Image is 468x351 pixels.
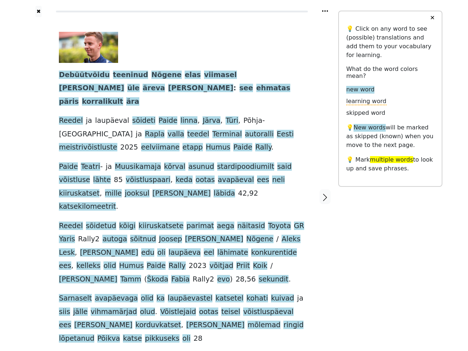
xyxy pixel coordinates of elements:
[257,175,269,185] span: ees
[59,175,90,185] span: võistluse
[206,143,230,152] span: Humus
[188,162,214,171] span: asunud
[170,175,173,185] span: ,
[105,189,122,198] span: mille
[255,143,271,152] span: Rally
[75,248,77,257] span: ,
[196,175,215,185] span: ootas
[197,116,200,125] span: ,
[145,130,165,139] span: Rapla
[217,275,230,284] span: evo
[59,71,110,80] span: Debüütvõidu
[157,248,165,257] span: oli
[35,6,42,17] button: ✖
[251,248,297,257] span: konkurentide
[130,235,156,244] span: sõitnud
[100,162,103,171] span: -
[271,261,273,271] span: /
[212,130,242,139] span: Terminal
[346,155,434,173] p: 💡 Mark to look up and save phrases.
[181,321,183,330] span: ,
[73,307,88,317] span: jälle
[71,261,73,271] span: ,
[86,116,92,125] span: ja
[59,202,116,211] span: katsekilomeetrit
[59,307,70,317] span: siis
[99,189,102,198] span: ,
[297,294,303,303] span: ja
[235,275,244,284] span: 28
[141,248,154,257] span: edu
[346,65,434,79] h6: What do the word colors mean?
[102,235,127,244] span: autoga
[246,294,268,303] span: kohati
[116,202,118,211] span: .
[258,275,288,284] span: sekundit
[238,116,241,125] span: ,
[126,97,139,106] span: ära
[346,109,385,117] span: skipped word
[106,162,112,171] span: ja
[230,275,233,284] span: )
[233,84,236,93] span: :
[277,162,291,171] span: said
[76,261,101,271] span: kelleks
[221,307,240,317] span: teisel
[168,84,233,93] span: [PERSON_NAME]
[185,235,243,244] span: [PERSON_NAME]
[226,116,238,125] span: Türi
[59,97,79,106] span: päris
[245,130,274,139] span: autoralli
[237,222,265,231] span: näitasid
[119,222,136,231] span: kõigi
[59,222,83,231] span: Reedel
[249,189,258,198] span: 92
[86,222,116,231] span: sõidetud
[164,162,186,171] span: kõrval
[204,248,214,257] span: eel
[215,294,244,303] span: katsetel
[59,84,124,93] span: [PERSON_NAME]
[193,334,202,343] span: 28
[271,294,294,303] span: kuivad
[141,294,154,303] span: olid
[80,248,138,257] span: [PERSON_NAME]
[120,275,141,284] span: Tamm
[272,175,285,185] span: neli
[151,71,182,80] span: Nõgene
[220,116,223,125] span: ,
[93,175,111,185] span: lähte
[59,261,71,271] span: ees
[160,307,196,317] span: Võistlejaid
[140,307,155,317] span: olud
[175,175,192,185] span: keda
[247,275,256,284] span: 56
[97,334,120,343] span: Põikva
[256,84,290,93] span: ehmatas
[82,97,123,106] span: korralikult
[95,294,138,303] span: avapäevaga
[288,275,291,284] span: .
[147,261,166,271] span: Paide
[204,71,237,80] span: viimasel
[346,24,434,60] p: 💡 Click on any word to see (possible) translations and add them to your vocabulary for learning.
[103,261,116,271] span: olid
[114,175,122,185] span: 85
[147,275,168,284] span: Škoda
[59,162,78,171] span: Paide
[253,261,268,271] span: Koik
[136,130,142,139] span: ja
[135,321,181,330] span: korduvkatset
[268,222,291,231] span: Toyota
[186,222,214,231] span: parimat
[180,116,197,125] span: linna
[59,275,117,284] span: [PERSON_NAME]
[59,116,265,139] span: Põhja-[GEOGRAPHIC_DATA]
[282,235,300,244] span: Aleks
[346,123,434,150] p: 💡 will be marked as skipped (known) when you move to the next page.
[59,143,117,152] span: meistrivõistluste
[169,261,186,271] span: Rally
[120,143,138,152] span: 2025
[193,275,214,284] span: Rally2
